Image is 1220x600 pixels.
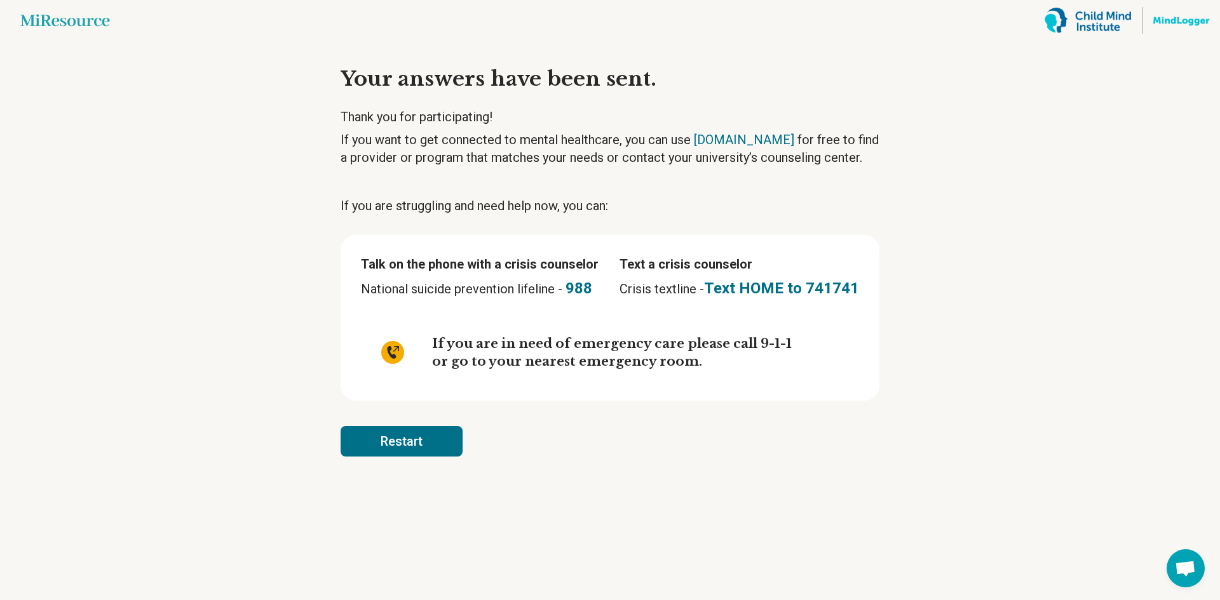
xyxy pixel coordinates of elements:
[341,197,879,215] p: If you are struggling and need help now, you can:
[1167,549,1205,587] div: Open chat
[694,132,794,147] a: [DOMAIN_NAME]
[361,278,599,300] p: National suicide prevention lifeline -
[620,255,859,273] p: Text a crisis counselor
[566,279,592,297] a: 988
[341,108,879,126] h5: Thank you for participating!
[704,279,859,297] a: Text HOME to 741741
[341,131,879,166] p: If you want to get connected to mental healthcare, you can use for free to find a provider or pro...
[341,426,463,457] button: Restart
[620,278,859,300] p: Crisis textline -
[361,255,599,273] p: Talk on the phone with a crisis counselor
[341,66,879,93] h3: Your answers have been sent.
[432,352,792,370] p: or go to your nearest emergency room.
[432,335,792,352] p: If you are in need of emergency care please call 9-1-1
